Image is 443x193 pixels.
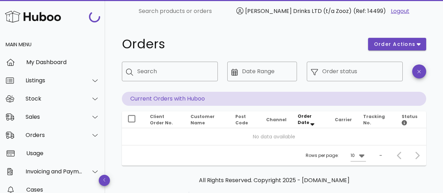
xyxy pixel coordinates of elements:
span: Customer Name [191,113,215,126]
a: Logout [391,7,409,15]
span: order actions [374,41,416,48]
div: 10 [351,152,355,159]
div: Stock [26,95,83,102]
span: Channel [266,117,286,123]
div: Usage [26,150,99,157]
div: My Dashboard [26,59,99,66]
button: order actions [368,38,426,50]
span: Carrier [335,117,352,123]
th: Post Code [230,111,261,128]
div: Cases [26,186,99,193]
div: Sales [26,113,83,120]
div: 10Rows per page: [351,150,366,161]
p: Current Orders with Huboo [122,92,426,106]
th: Tracking No. [358,111,396,128]
td: No data available [122,128,426,145]
span: Order Date [298,113,312,125]
span: [PERSON_NAME] Drinks LTD (t/a Zooz) [245,7,352,15]
span: (Ref: 14499) [353,7,386,15]
th: Order Date: Sorted descending. Activate to remove sorting. [292,111,329,128]
th: Carrier [329,111,358,128]
div: Listings [26,77,83,84]
p: All Rights Reserved. Copyright 2025 - [DOMAIN_NAME] [127,176,421,185]
div: Orders [26,132,83,138]
img: Huboo Logo [5,9,61,24]
th: Channel [261,111,292,128]
h1: Orders [122,38,360,50]
div: Rows per page: [306,145,366,166]
span: Post Code [235,113,248,126]
span: Client Order No. [150,113,173,126]
div: – [379,152,382,159]
div: Invoicing and Payments [26,168,83,175]
th: Client Order No. [144,111,185,128]
span: Tracking No. [363,113,385,126]
th: Status [396,111,426,128]
span: Status [402,113,417,126]
th: Customer Name [185,111,230,128]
